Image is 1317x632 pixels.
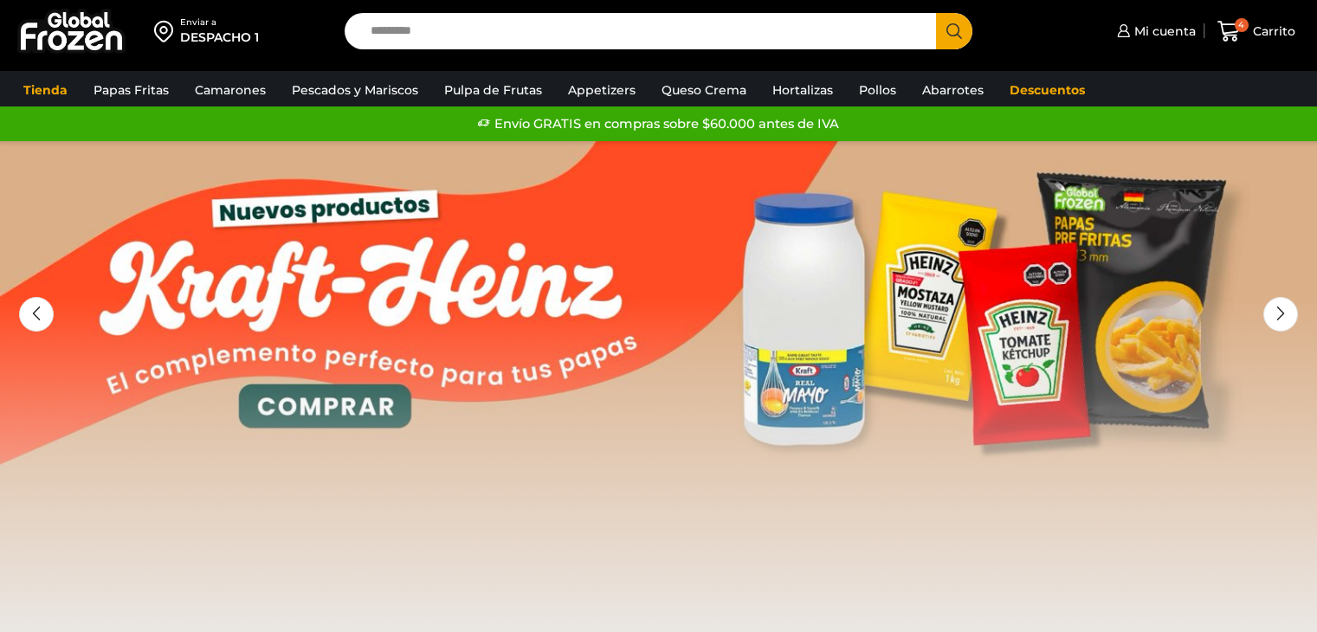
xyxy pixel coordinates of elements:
[1113,14,1196,48] a: Mi cuenta
[180,16,259,29] div: Enviar a
[850,74,905,106] a: Pollos
[1235,18,1249,32] span: 4
[154,16,180,46] img: address-field-icon.svg
[559,74,644,106] a: Appetizers
[914,74,992,106] a: Abarrotes
[1249,23,1295,40] span: Carrito
[15,74,76,106] a: Tienda
[1001,74,1094,106] a: Descuentos
[436,74,551,106] a: Pulpa de Frutas
[180,29,259,46] div: DESPACHO 1
[1130,23,1196,40] span: Mi cuenta
[85,74,178,106] a: Papas Fritas
[283,74,427,106] a: Pescados y Mariscos
[653,74,755,106] a: Queso Crema
[764,74,842,106] a: Hortalizas
[936,13,972,49] button: Search button
[1213,11,1300,52] a: 4 Carrito
[186,74,274,106] a: Camarones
